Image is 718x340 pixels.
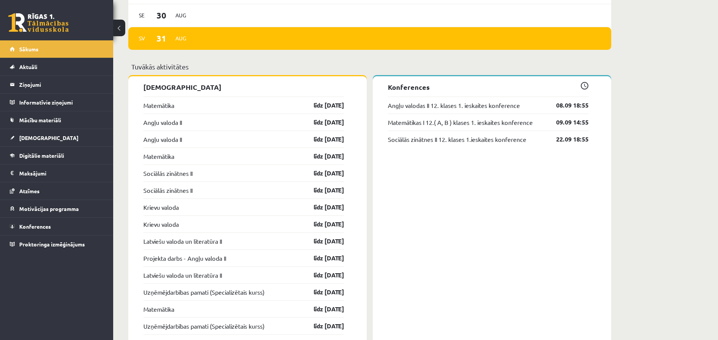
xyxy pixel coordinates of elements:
a: līdz [DATE] [300,135,344,144]
span: 30 [150,9,173,22]
span: Motivācijas programma [19,205,79,212]
p: Tuvākās aktivitātes [131,62,608,72]
a: 09.09 14:55 [545,118,589,127]
a: Krievu valoda [143,203,179,212]
p: Konferences [388,82,589,92]
a: Aktuāli [10,58,104,75]
span: Digitālie materiāli [19,152,64,159]
span: Atzīmes [19,188,40,194]
a: Uzņēmējdarbības pamati (Specializētais kurss) [143,288,264,297]
a: līdz [DATE] [300,169,344,178]
a: Sociālās zinātnes II [143,186,192,195]
span: Se [134,9,150,21]
legend: Informatīvie ziņojumi [19,94,104,111]
a: Proktoringa izmēģinājums [10,235,104,253]
a: līdz [DATE] [300,322,344,331]
span: [DEMOGRAPHIC_DATA] [19,134,78,141]
a: līdz [DATE] [300,152,344,161]
span: Sv [134,32,150,44]
a: līdz [DATE] [300,118,344,127]
a: Krievu valoda [143,220,179,229]
a: Digitālie materiāli [10,147,104,164]
a: līdz [DATE] [300,288,344,297]
a: Angļu valoda II [143,135,182,144]
a: līdz [DATE] [300,203,344,212]
a: Rīgas 1. Tālmācības vidusskola [8,13,69,32]
a: Mācību materiāli [10,111,104,129]
a: līdz [DATE] [300,101,344,110]
a: Uzņēmējdarbības pamati (Specializētais kurss) [143,322,264,331]
a: Sākums [10,40,104,58]
span: Aktuāli [19,63,37,70]
a: [DEMOGRAPHIC_DATA] [10,129,104,146]
a: Projekta darbs - Angļu valoda II [143,254,226,263]
a: Informatīvie ziņojumi [10,94,104,111]
a: līdz [DATE] [300,237,344,246]
span: Aug [173,9,189,21]
a: Maksājumi [10,165,104,182]
a: Matemātikas I 12.( A, B ) klases 1. ieskaites konference [388,118,533,127]
span: Mācību materiāli [19,117,61,123]
a: Atzīmes [10,182,104,200]
a: Latviešu valoda un literatūra II [143,237,222,246]
a: līdz [DATE] [300,254,344,263]
a: līdz [DATE] [300,271,344,280]
a: Sociālās zinātnes II 12. klases 1.ieskaites konference [388,135,526,144]
a: Ziņojumi [10,76,104,93]
a: Angļu valodas II 12. klases 1. ieskaites konference [388,101,520,110]
p: [DEMOGRAPHIC_DATA] [143,82,344,92]
a: līdz [DATE] [300,305,344,314]
a: 08.09 18:55 [545,101,589,110]
span: Sākums [19,46,38,52]
a: Sociālās zinātnes II [143,169,192,178]
span: Konferences [19,223,51,230]
a: Angļu valoda II [143,118,182,127]
a: 22.09 18:55 [545,135,589,144]
a: līdz [DATE] [300,186,344,195]
a: Motivācijas programma [10,200,104,217]
a: līdz [DATE] [300,220,344,229]
span: 31 [150,32,173,45]
span: Proktoringa izmēģinājums [19,241,85,248]
a: Matemātika [143,305,174,314]
a: Matemātika [143,101,174,110]
legend: Maksājumi [19,165,104,182]
span: Aug [173,32,189,44]
a: Matemātika [143,152,174,161]
legend: Ziņojumi [19,76,104,93]
a: Konferences [10,218,104,235]
a: Latviešu valoda un literatūra II [143,271,222,280]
